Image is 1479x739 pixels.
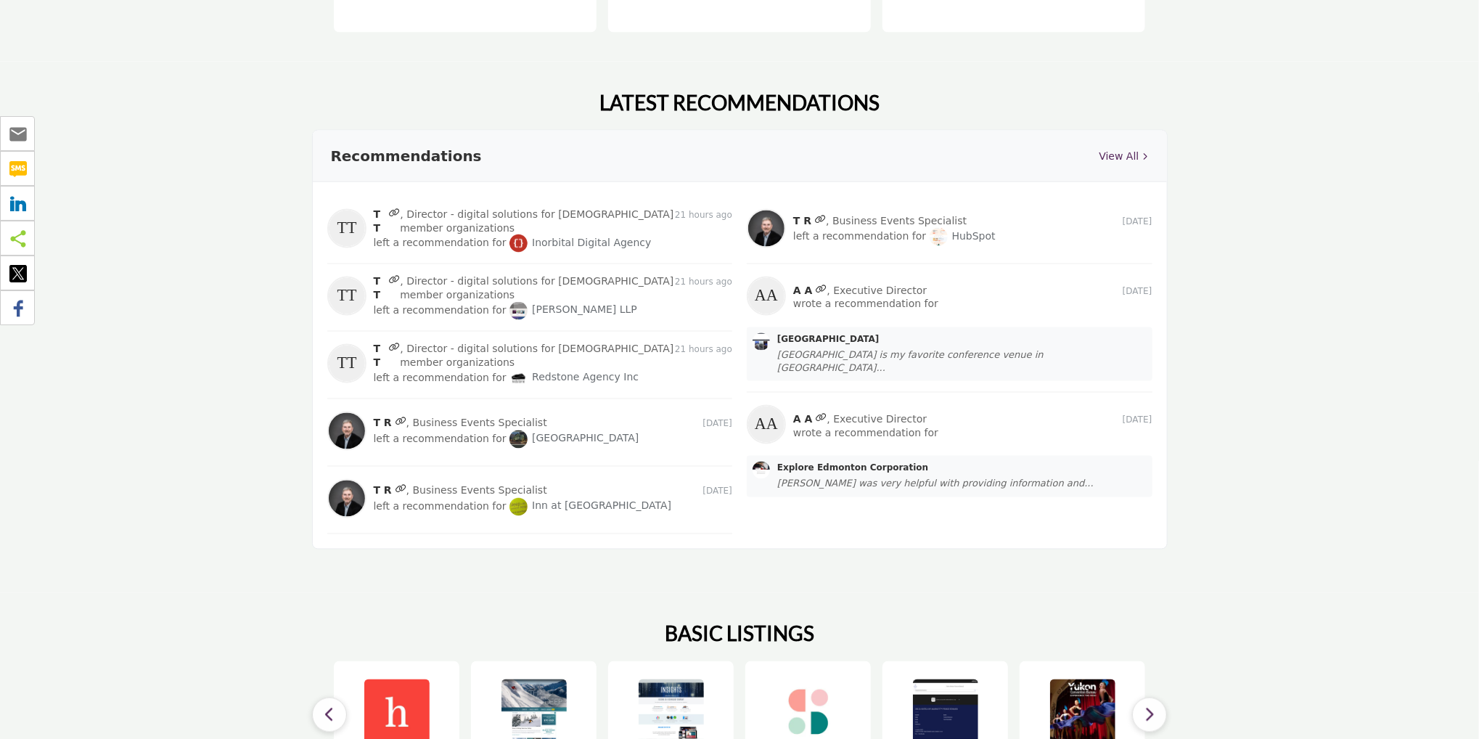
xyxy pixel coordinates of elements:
img: HubSpot [930,228,948,246]
h2: BASIC LISTINGS [665,622,814,647]
a: A A [793,285,813,297]
span: left a recommendation for [374,500,507,512]
img: T T [327,277,366,316]
span: wrote a recommendation for [793,428,938,439]
img: T R [327,412,366,451]
span: left a recommendation for [374,433,507,444]
span: , Executive Director [827,413,927,427]
span: , Director - digital solutions for [DEMOGRAPHIC_DATA] member organizations [400,343,675,369]
img: Grant Thornton LLP [509,302,528,320]
a: T T [374,208,381,233]
span: , Business Events Specialist [406,417,547,430]
div: [PERSON_NAME] was very helpful with providing information and... [777,478,1147,491]
a: [PERSON_NAME] LLP [509,304,637,316]
a: HubSpot [930,230,996,242]
a: Redstone Agency Inc [509,372,639,383]
a: [GEOGRAPHIC_DATA] [777,333,1147,346]
span: [DATE] [702,486,732,497]
span: [DATE] [1123,216,1152,226]
span: , Director - digital solutions for [DEMOGRAPHIC_DATA] member organizations [400,208,675,234]
span: , Executive Director [827,285,927,298]
span: , Business Events Specialist [406,484,547,498]
img: TCU Place [753,333,770,351]
img: A A [747,277,786,316]
img: Lord Elgin Hotel [509,430,528,449]
h3: Recommendations [331,145,482,167]
img: Explore Edmonton Corporation [753,462,770,479]
a: T T [374,276,381,301]
img: Inorbital Digital Agency [509,234,528,253]
h2: LATEST RECOMMENDATIONS [599,91,880,115]
span: [DATE] [1123,287,1152,297]
img: T T [327,344,366,383]
img: T R [747,209,786,248]
span: 21 hours ago [675,210,732,220]
a: Inorbital Digital Agency [509,237,651,248]
a: A A [793,414,813,425]
a: T R [793,215,811,226]
a: Explore Edmonton Corporation [777,462,1147,475]
img: T R [327,479,366,518]
div: [GEOGRAPHIC_DATA] is my favorite conference venue in [GEOGRAPHIC_DATA]... [777,349,1147,375]
a: [GEOGRAPHIC_DATA] [509,433,639,444]
span: left a recommendation for [374,304,507,316]
span: [DATE] [1123,415,1152,425]
a: T R [374,417,392,429]
span: left a recommendation for [374,372,507,383]
span: left a recommendation for [793,230,926,242]
img: Redstone Agency Inc [509,369,528,388]
span: [DATE] [702,419,732,429]
span: 21 hours ago [675,345,732,355]
a: View All [1099,149,1148,164]
a: Inn at [GEOGRAPHIC_DATA] [509,500,671,512]
img: A A [747,405,786,444]
span: , Business Events Specialist [826,214,967,228]
span: wrote a recommendation for [793,298,938,310]
img: T T [327,209,366,248]
span: left a recommendation for [374,237,507,248]
a: T R [374,485,392,497]
a: T T [374,343,381,368]
span: 21 hours ago [675,277,732,287]
span: , Director - digital solutions for [DEMOGRAPHIC_DATA] member organizations [400,275,675,301]
img: Inn at Laurel Point [509,498,528,516]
